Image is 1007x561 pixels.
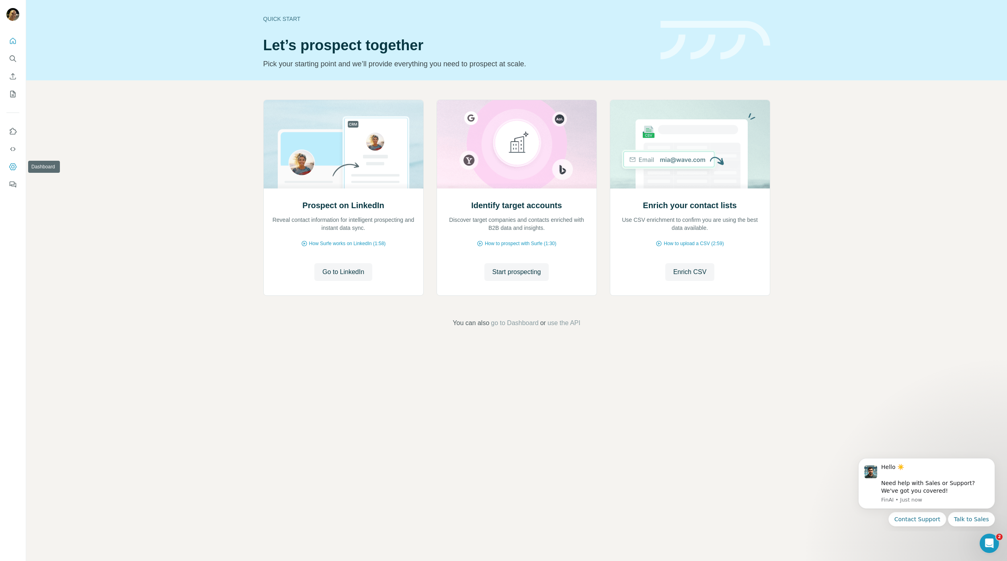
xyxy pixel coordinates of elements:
h2: Identify target accounts [471,200,562,211]
p: Use CSV enrichment to confirm you are using the best data available. [618,216,762,232]
span: How to upload a CSV (2:59) [664,240,724,247]
span: How Surfe works on LinkedIn (1:58) [309,240,386,247]
span: 2 [996,534,1003,540]
img: banner [660,21,770,60]
button: Enrich CSV [6,69,19,84]
button: Enrich CSV [665,263,715,281]
h1: Let’s prospect together [263,37,651,53]
p: Reveal contact information for intelligent prospecting and instant data sync. [272,216,415,232]
button: use the API [548,318,580,328]
span: Start prospecting [492,267,541,277]
button: My lists [6,87,19,101]
span: You can also [453,318,489,328]
iframe: Intercom live chat [980,534,999,553]
iframe: Intercom notifications message [846,451,1007,531]
button: Use Surfe on LinkedIn [6,124,19,139]
button: Start prospecting [484,263,549,281]
button: Dashboard [6,160,19,174]
span: Enrich CSV [673,267,707,277]
button: Quick start [6,34,19,48]
button: go to Dashboard [491,318,538,328]
button: Go to LinkedIn [314,263,372,281]
button: Search [6,51,19,66]
h2: Prospect on LinkedIn [302,200,384,211]
button: Feedback [6,177,19,192]
img: Identify target accounts [437,100,597,188]
p: Discover target companies and contacts enriched with B2B data and insights. [445,216,589,232]
img: Prospect on LinkedIn [263,100,424,188]
img: Avatar [6,8,19,21]
img: Enrich your contact lists [610,100,770,188]
p: Pick your starting point and we’ll provide everything you need to prospect at scale. [263,58,651,70]
h2: Enrich your contact lists [643,200,736,211]
span: or [540,318,546,328]
div: Quick start [263,15,651,23]
span: How to prospect with Surfe (1:30) [485,240,556,247]
span: Go to LinkedIn [322,267,364,277]
button: Use Surfe API [6,142,19,156]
